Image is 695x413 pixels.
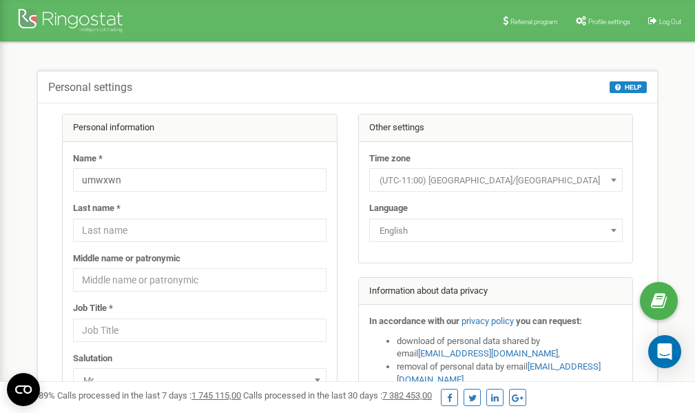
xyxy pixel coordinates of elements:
[63,114,337,142] div: Personal information
[418,348,558,359] a: [EMAIL_ADDRESS][DOMAIN_NAME]
[73,168,326,192] input: Name
[369,168,623,192] span: (UTC-11:00) Pacific/Midway
[369,316,459,326] strong: In accordance with our
[461,316,514,326] a: privacy policy
[243,390,432,401] span: Calls processed in the last 30 days :
[57,390,241,401] span: Calls processed in the last 7 days :
[73,319,326,342] input: Job Title
[369,202,408,215] label: Language
[510,18,558,26] span: Referral program
[73,352,112,365] label: Salutation
[516,316,582,326] strong: you can request:
[397,361,623,386] li: removal of personal data by email ,
[610,81,647,93] button: HELP
[73,202,121,215] label: Last name *
[382,390,432,401] u: 7 382 453,00
[191,390,241,401] u: 1 745 115,00
[73,152,103,165] label: Name *
[369,152,411,165] label: Time zone
[7,373,40,406] button: Open CMP widget
[374,171,618,190] span: (UTC-11:00) Pacific/Midway
[73,268,326,292] input: Middle name or patronymic
[374,221,618,241] span: English
[73,368,326,392] span: Mr.
[397,335,623,361] li: download of personal data shared by email ,
[659,18,681,26] span: Log Out
[369,219,623,242] span: English
[359,278,633,305] div: Information about data privacy
[648,335,681,368] div: Open Intercom Messenger
[73,302,113,315] label: Job Title *
[73,252,180,265] label: Middle name or patronymic
[48,81,132,94] h5: Personal settings
[73,219,326,242] input: Last name
[588,18,630,26] span: Profile settings
[359,114,633,142] div: Other settings
[78,371,322,390] span: Mr.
